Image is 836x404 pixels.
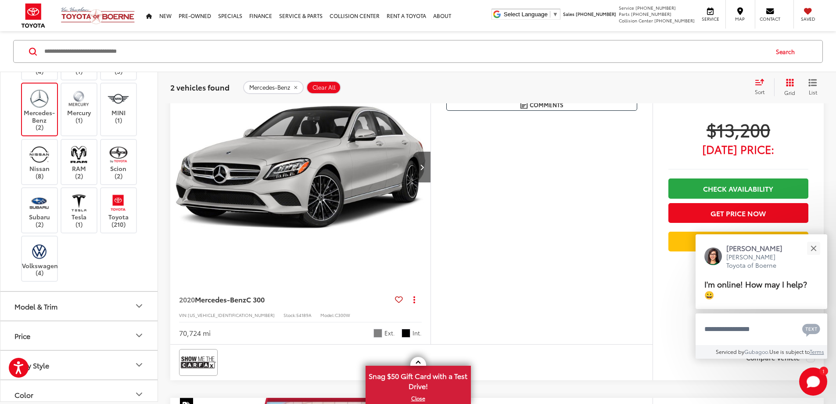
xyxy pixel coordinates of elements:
div: Close[PERSON_NAME][PERSON_NAME] Toyota of BoerneI'm online! How may I help? 😀Type your messageCha... [696,234,827,359]
div: Color [14,390,33,398]
a: 2020Mercedes-BenzC 300 [179,295,391,304]
span: C 300 [246,294,265,304]
a: Terms [810,348,824,355]
img: Vic Vaughan Toyota of Boerne in Boerne, TX) [27,88,51,109]
span: Sales [563,11,574,17]
span: Ext. [384,329,395,337]
button: Select sort value [750,78,774,96]
span: Comments [530,101,563,109]
svg: Start Chat [799,368,827,396]
label: Mazda (3) [101,40,136,75]
span: [US_VEHICLE_IDENTIFICATION_NUMBER] [188,312,275,318]
span: [PHONE_NUMBER] [635,4,676,11]
img: Vic Vaughan Toyota of Boerne in Boerne, TX) [27,192,51,213]
span: 2020 [179,294,195,304]
span: 54189A [296,312,312,318]
div: Body Style [134,360,144,370]
button: Chat with SMS [800,319,823,339]
label: Nissan (8) [22,144,57,179]
span: [DATE] Price: [668,145,808,153]
span: dropdown dots [413,296,415,303]
a: Gubagoo. [744,348,769,355]
span: ▼ [553,11,558,18]
button: Search [768,40,807,62]
img: Vic Vaughan Toyota of Boerne in Boerne, TX) [106,192,130,213]
div: Model & Trim [134,301,144,311]
img: Vic Vaughan Toyota of Boerne in Boerne, TX) [27,241,51,262]
span: $13,200 [668,118,808,140]
span: [PHONE_NUMBER] [576,11,616,17]
button: Get Price Now [668,203,808,223]
span: Grid [784,88,795,96]
img: Vic Vaughan Toyota of Boerne [61,7,135,25]
span: Stock: [283,312,296,318]
p: [PERSON_NAME] [726,243,791,253]
img: Vic Vaughan Toyota of Boerne in Boerne, TX) [27,144,51,164]
div: 2020 Mercedes-Benz C-Class C 300 0 [170,69,431,265]
span: Service [619,4,634,11]
button: Body StyleBody Style [0,350,158,379]
span: Serviced by [716,348,744,355]
span: Black [402,329,410,338]
span: Service [700,16,720,22]
span: Mercedes-Benz [195,294,246,304]
div: Color [134,389,144,400]
button: Grid View [774,78,802,96]
div: Price [134,330,144,341]
label: Mercedes-Benz (2) [22,88,57,131]
div: Model & Trim [14,302,57,310]
span: Select Language [504,11,548,18]
a: Check Availability [668,178,808,198]
span: [PHONE_NUMBER] [631,11,671,17]
span: 1 [822,369,825,373]
label: Volkswagen (4) [22,241,57,277]
img: Vic Vaughan Toyota of Boerne in Boerne, TX) [106,88,130,109]
span: I'm online! How may I help? 😀 [704,278,807,300]
label: Lincoln (1) [61,40,97,75]
button: List View [802,78,824,96]
label: Toyota (210) [101,192,136,228]
label: Subaru (2) [22,192,57,228]
label: Tesla (1) [61,192,97,228]
button: PricePrice [0,321,158,349]
label: Scion (2) [101,144,136,179]
span: Clear All [312,84,336,91]
span: [PHONE_NUMBER] [654,17,695,24]
a: Select Language​ [504,11,558,18]
div: Price [14,331,30,339]
button: Toggle Chat Window [799,368,827,396]
a: Value Your Trade [668,232,808,251]
span: Use is subject to [769,348,810,355]
img: Vic Vaughan Toyota of Boerne in Boerne, TX) [67,88,91,109]
p: [PERSON_NAME] Toyota of Boerne [726,253,791,270]
label: Mercury (1) [61,88,97,124]
span: Saved [798,16,818,22]
span: C300W [335,312,350,318]
svg: Text [802,323,820,337]
span: Selenite Gray Magno (Matte Finish) [373,329,382,338]
label: Lexus (4) [22,40,57,75]
span: Model: [320,312,335,318]
button: Model & TrimModel & Trim [0,291,158,320]
img: Vic Vaughan Toyota of Boerne in Boerne, TX) [67,144,91,164]
span: Mercedes-Benz [249,84,290,91]
img: Vic Vaughan Toyota of Boerne in Boerne, TX) [67,192,91,213]
span: Contact [760,16,780,22]
img: View CARFAX report [181,351,216,374]
label: RAM (2) [61,144,97,179]
button: Clear All [306,80,341,94]
span: List [808,88,817,95]
div: 70,724 mi [179,328,211,338]
img: Vic Vaughan Toyota of Boerne in Boerne, TX) [106,144,130,164]
button: remove Mercedes-Benz [243,80,304,94]
img: Comments [520,101,527,109]
span: ​ [550,11,550,18]
button: Comments [446,99,637,111]
span: VIN: [179,312,188,318]
button: Next image [413,152,431,182]
label: MINI (1) [101,88,136,124]
span: Sort [755,88,764,95]
input: Search by Make, Model, or Keyword [43,41,768,62]
div: Body Style [14,360,49,369]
